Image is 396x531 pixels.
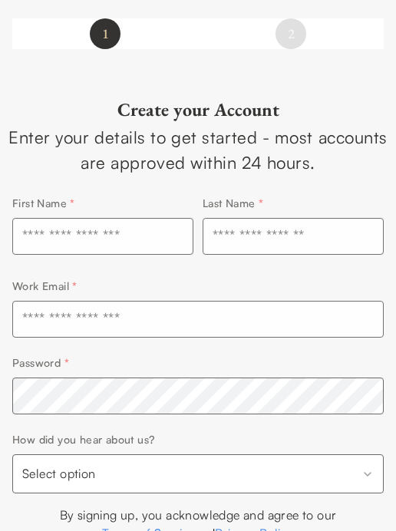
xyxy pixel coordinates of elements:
label: How did you hear about us? [12,433,154,446]
button: How did you hear about us? [12,454,384,493]
label: Work Email [12,279,78,292]
div: By signing up, you acknowledge and agree to our [12,506,384,524]
label: Password [12,356,69,369]
label: Last Name [203,196,263,209]
h6: 2 [288,24,295,43]
h6: 1 [102,24,109,43]
label: First Name [12,196,75,209]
